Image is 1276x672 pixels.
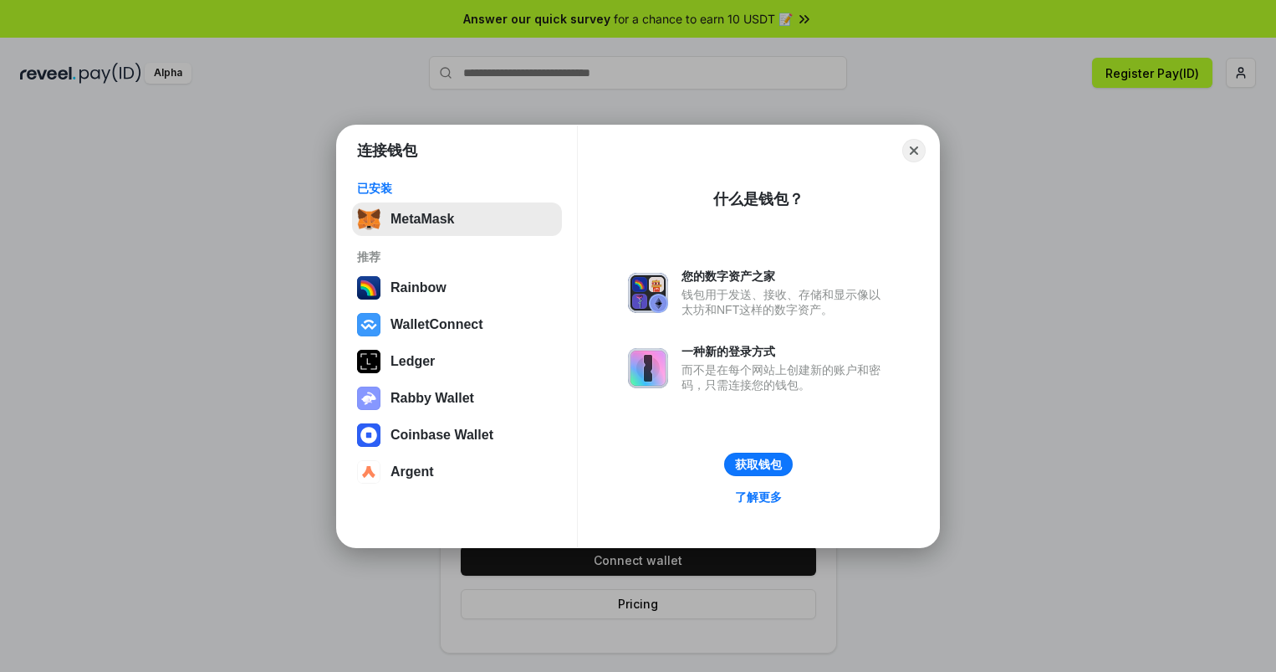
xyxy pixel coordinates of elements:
button: Argent [352,455,562,489]
div: 什么是钱包？ [713,189,804,209]
button: Coinbase Wallet [352,418,562,452]
img: svg+xml,%3Csvg%20width%3D%22120%22%20height%3D%22120%22%20viewBox%3D%220%200%20120%20120%22%20fil... [357,276,380,300]
div: 推荐 [357,249,557,264]
div: 而不是在每个网站上创建新的账户和密码，只需连接您的钱包。 [681,362,889,392]
img: svg+xml,%3Csvg%20width%3D%2228%22%20height%3D%2228%22%20viewBox%3D%220%200%2028%2028%22%20fill%3D... [357,460,380,484]
button: MetaMask [352,203,562,236]
div: Ledger [390,354,435,369]
a: 了解更多 [725,486,792,508]
button: Rabby Wallet [352,382,562,415]
button: WalletConnect [352,308,562,341]
img: svg+xml,%3Csvg%20xmlns%3D%22http%3A%2F%2Fwww.w3.org%2F2000%2Fsvg%22%20fill%3D%22none%22%20viewBox... [628,273,668,313]
div: Coinbase Wallet [390,428,493,443]
img: svg+xml,%3Csvg%20fill%3D%22none%22%20height%3D%2233%22%20viewBox%3D%220%200%2035%2033%22%20width%... [357,208,380,231]
h1: 连接钱包 [357,141,417,161]
div: 获取钱包 [735,457,782,472]
button: 获取钱包 [724,453,793,476]
div: 钱包用于发送、接收、存储和显示像以太坊和NFT这样的数字资产。 [681,287,889,317]
img: svg+xml,%3Csvg%20xmlns%3D%22http%3A%2F%2Fwww.w3.org%2F2000%2Fsvg%22%20fill%3D%22none%22%20viewBox... [628,348,668,388]
button: Close [902,139,926,162]
div: 了解更多 [735,490,782,505]
div: 您的数字资产之家 [681,269,889,284]
img: svg+xml,%3Csvg%20xmlns%3D%22http%3A%2F%2Fwww.w3.org%2F2000%2Fsvg%22%20fill%3D%22none%22%20viewBox... [357,387,380,410]
img: svg+xml,%3Csvg%20width%3D%2228%22%20height%3D%2228%22%20viewBox%3D%220%200%2028%2028%22%20fill%3D... [357,313,380,336]
button: Rainbow [352,271,562,305]
div: 一种新的登录方式 [681,344,889,359]
div: 已安装 [357,181,557,196]
div: Rabby Wallet [390,391,474,406]
div: Rainbow [390,280,447,295]
button: Ledger [352,345,562,378]
div: Argent [390,464,434,480]
div: WalletConnect [390,317,483,332]
img: svg+xml,%3Csvg%20xmlns%3D%22http%3A%2F%2Fwww.w3.org%2F2000%2Fsvg%22%20width%3D%2228%22%20height%3... [357,350,380,373]
div: MetaMask [390,212,454,227]
img: svg+xml,%3Csvg%20width%3D%2228%22%20height%3D%2228%22%20viewBox%3D%220%200%2028%2028%22%20fill%3D... [357,423,380,447]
